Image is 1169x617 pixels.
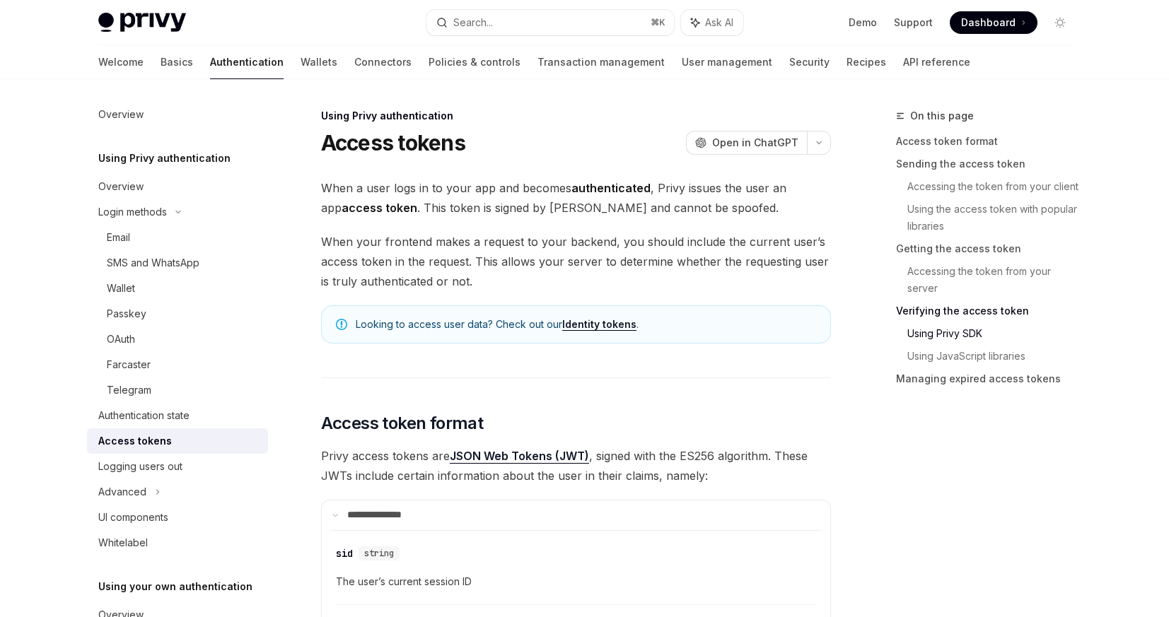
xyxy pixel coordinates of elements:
a: Welcome [98,45,144,79]
a: Verifying the access token [896,300,1083,322]
a: Accessing the token from your server [907,260,1083,300]
a: Email [87,225,268,250]
a: Logging users out [87,454,268,479]
div: Passkey [107,305,146,322]
a: Support [894,16,933,30]
div: Login methods [98,204,167,221]
span: Privy access tokens are , signed with the ES256 algorithm. These JWTs include certain information... [321,446,831,486]
a: Passkey [87,301,268,327]
a: Basics [161,45,193,79]
strong: access token [342,201,417,215]
a: Authentication state [87,403,268,428]
span: ⌘ K [651,17,665,28]
div: UI components [98,509,168,526]
a: Access tokens [87,428,268,454]
a: Demo [849,16,877,30]
div: sid [336,546,353,560]
span: string [364,548,394,559]
a: Farcaster [87,352,268,377]
span: The user’s current session ID [336,573,816,590]
a: Getting the access token [896,237,1083,260]
div: OAuth [107,331,135,348]
span: When your frontend makes a request to your backend, you should include the current user’s access ... [321,232,831,291]
div: Farcaster [107,356,151,373]
strong: authenticated [571,181,651,195]
span: On this page [910,107,974,124]
a: User management [682,45,772,79]
a: Wallets [301,45,337,79]
a: Telegram [87,377,268,403]
div: Search... [453,14,493,31]
div: Logging users out [98,458,182,475]
a: API reference [903,45,970,79]
h5: Using your own authentication [98,578,252,595]
button: Ask AI [681,10,743,35]
a: Wallet [87,276,268,301]
a: Access token format [896,130,1083,153]
h5: Using Privy authentication [98,150,231,167]
a: Identity tokens [562,318,636,331]
div: Advanced [98,483,146,500]
div: Wallet [107,280,135,297]
div: Overview [98,178,144,195]
a: Using Privy SDK [907,322,1083,345]
svg: Note [336,319,347,330]
a: OAuth [87,327,268,352]
a: Whitelabel [87,530,268,556]
span: When a user logs in to your app and becomes , Privy issues the user an app . This token is signed... [321,178,831,218]
a: Connectors [354,45,412,79]
a: Sending the access token [896,153,1083,175]
span: Access token format [321,412,484,435]
a: SMS and WhatsApp [87,250,268,276]
a: Using JavaScript libraries [907,345,1083,368]
button: Open in ChatGPT [686,131,807,155]
div: Whitelabel [98,534,148,551]
button: Toggle dark mode [1049,11,1071,34]
a: JSON Web Tokens (JWT) [450,449,589,464]
a: Using the access token with popular libraries [907,198,1083,237]
a: Security [789,45,830,79]
div: Overview [98,106,144,123]
h1: Access tokens [321,130,465,155]
div: Telegram [107,382,151,399]
button: Search...⌘K [426,10,674,35]
div: Authentication state [98,407,190,424]
a: UI components [87,505,268,530]
span: Looking to access user data? Check out our . [356,317,816,331]
a: Dashboard [950,11,1037,34]
a: Overview [87,102,268,127]
span: Dashboard [961,16,1016,30]
a: Authentication [210,45,284,79]
span: Ask AI [705,16,733,30]
div: Access tokens [98,433,172,449]
span: Open in ChatGPT [712,136,798,150]
a: Recipes [847,45,886,79]
a: Policies & controls [429,45,520,79]
a: Managing expired access tokens [896,368,1083,390]
img: light logo [98,13,186,33]
a: Accessing the token from your client [907,175,1083,198]
div: SMS and WhatsApp [107,254,199,271]
a: Transaction management [537,45,665,79]
a: Overview [87,174,268,199]
div: Email [107,229,130,246]
div: Using Privy authentication [321,109,831,123]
